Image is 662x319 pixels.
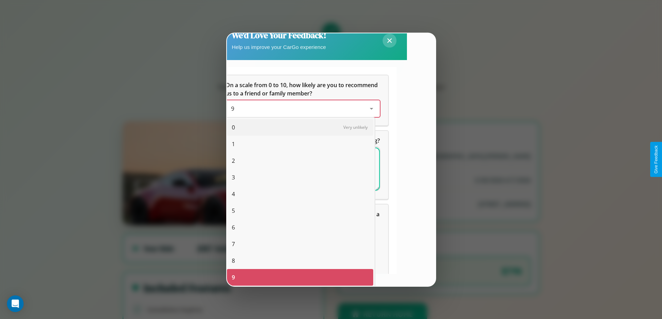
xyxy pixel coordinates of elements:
span: 0 [232,123,235,132]
div: Give Feedback [654,145,659,174]
div: 1 [227,136,373,152]
div: 8 [227,252,373,269]
div: 3 [227,169,373,186]
div: 4 [227,186,373,202]
h2: We'd Love Your Feedback! [232,30,326,41]
span: 3 [232,173,235,182]
span: 2 [232,157,235,165]
span: Which of the following features do you value the most in a vehicle? [226,210,381,226]
div: On a scale from 0 to 10, how likely are you to recommend us to a friend or family member? [217,75,388,125]
span: 7 [232,240,235,248]
div: 5 [227,202,373,219]
span: 6 [232,223,235,232]
span: 1 [232,140,235,148]
div: On a scale from 0 to 10, how likely are you to recommend us to a friend or family member? [226,100,380,117]
div: 0 [227,119,373,136]
div: 6 [227,219,373,236]
span: 5 [232,207,235,215]
span: What can we do to make your experience more satisfying? [226,137,380,144]
div: Open Intercom Messenger [7,295,24,312]
span: 8 [232,257,235,265]
p: Help us improve your CarGo experience [232,42,326,52]
div: 7 [227,236,373,252]
div: 10 [227,286,373,302]
span: On a scale from 0 to 10, how likely are you to recommend us to a friend or family member? [226,81,379,97]
div: 9 [227,269,373,286]
span: 4 [232,190,235,198]
span: 9 [232,273,235,282]
div: 2 [227,152,373,169]
span: Very unlikely [343,124,368,130]
span: 9 [231,105,234,112]
h5: On a scale from 0 to 10, how likely are you to recommend us to a friend or family member? [226,81,380,98]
